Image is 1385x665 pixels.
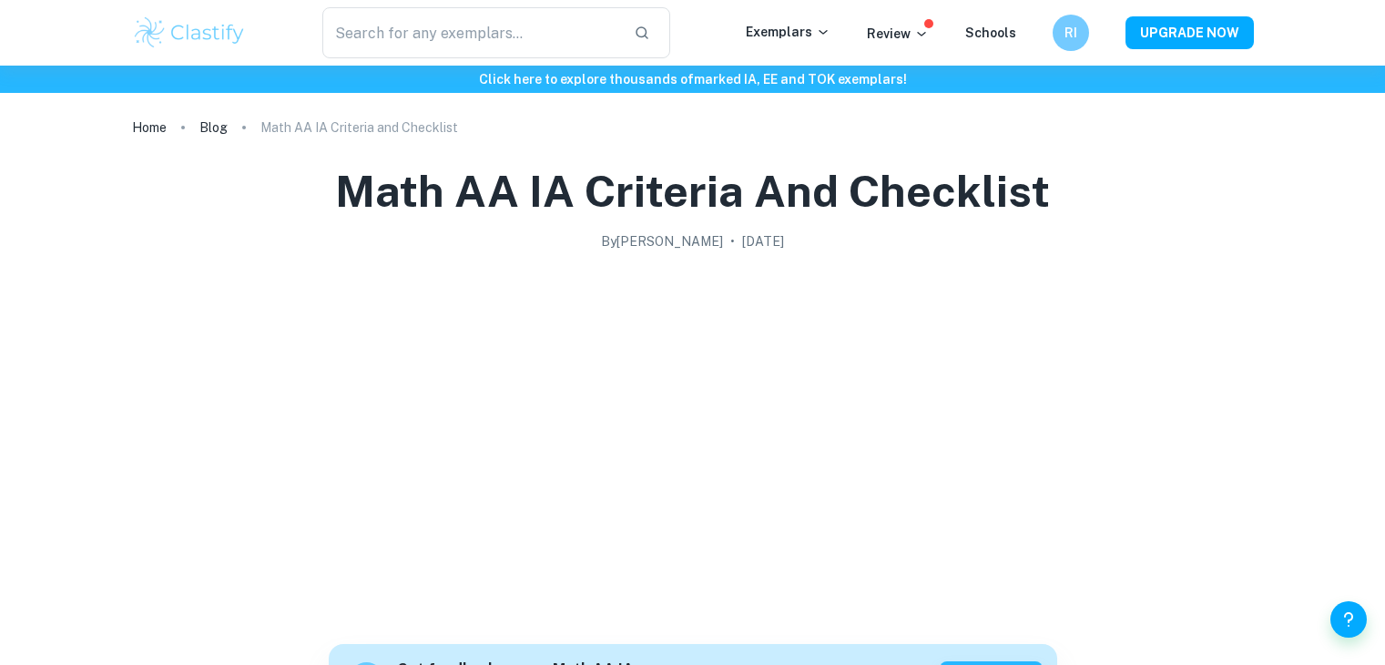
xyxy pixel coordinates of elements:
h2: By [PERSON_NAME] [601,231,723,251]
h1: Math AA IA Criteria and Checklist [335,162,1050,220]
a: Schools [965,26,1016,40]
h2: [DATE] [742,231,784,251]
button: Help and Feedback [1330,601,1367,638]
h6: RI [1060,23,1081,43]
input: Search for any exemplars... [322,7,620,58]
button: RI [1053,15,1089,51]
img: Math AA IA Criteria and Checklist cover image [329,259,1057,623]
a: Blog [199,115,228,140]
p: Exemplars [746,22,830,42]
p: • [730,231,735,251]
p: Math AA IA Criteria and Checklist [260,118,458,138]
img: Clastify logo [132,15,248,51]
p: Review [867,24,929,44]
h6: Click here to explore thousands of marked IA, EE and TOK exemplars ! [4,69,1381,89]
button: UPGRADE NOW [1125,16,1254,49]
a: Home [132,115,167,140]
